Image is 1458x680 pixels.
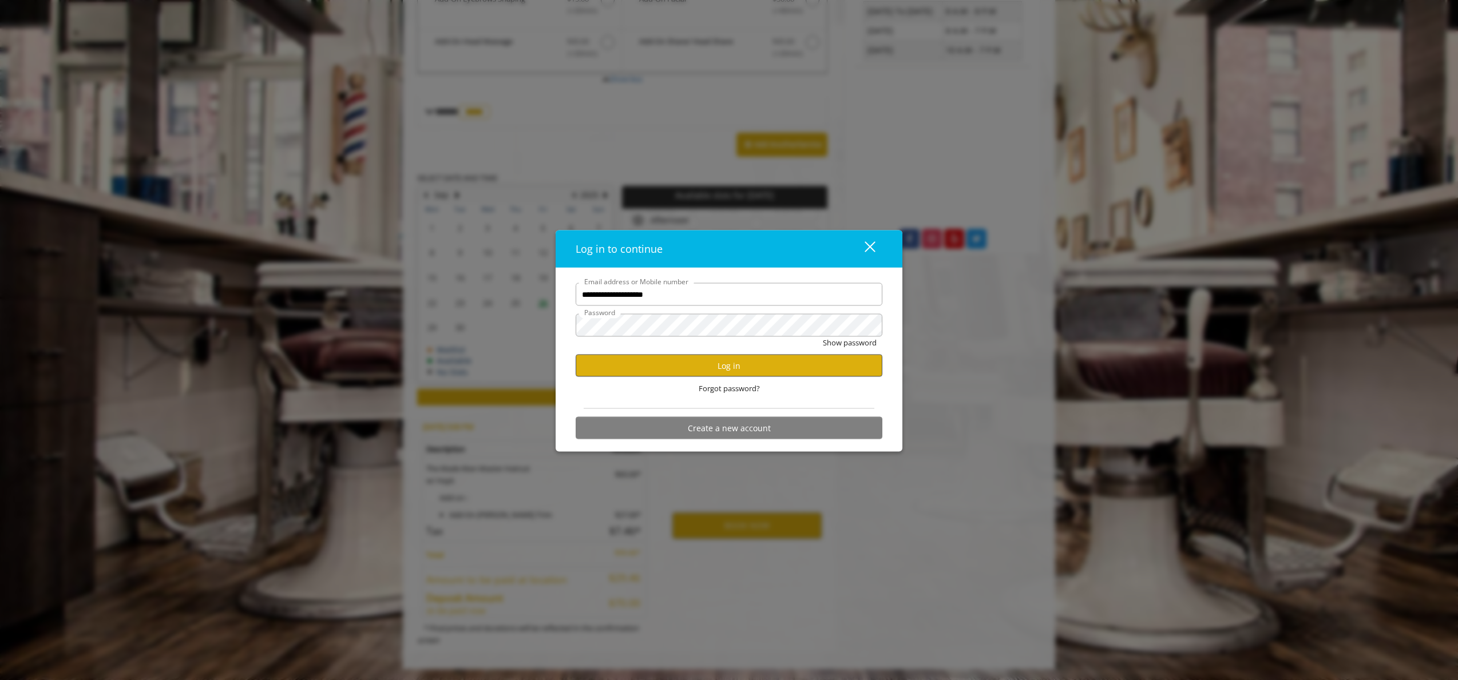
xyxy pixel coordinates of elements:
button: Log in [576,355,882,377]
button: Show password [823,337,877,349]
span: Forgot password? [699,383,760,395]
label: Email address or Mobile number [579,276,694,287]
input: Email address or Mobile number [576,283,882,306]
label: Password [579,307,621,318]
button: Create a new account [576,417,882,439]
button: close dialog [843,237,882,261]
div: close dialog [851,240,874,257]
input: Password [576,314,882,337]
span: Log in to continue [576,242,663,256]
